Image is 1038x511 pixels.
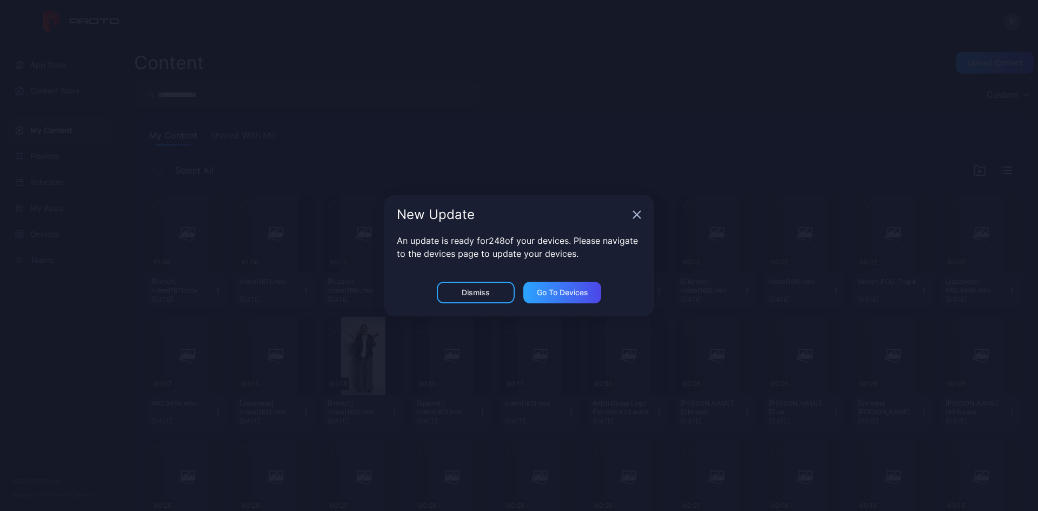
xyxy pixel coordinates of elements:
div: Dismiss [462,288,490,297]
p: An update is ready for 248 of your devices. Please navigate to the devices page to update your de... [397,234,641,260]
div: Go to devices [537,288,588,297]
button: Go to devices [523,282,601,303]
button: Dismiss [437,282,515,303]
div: New Update [397,208,628,221]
